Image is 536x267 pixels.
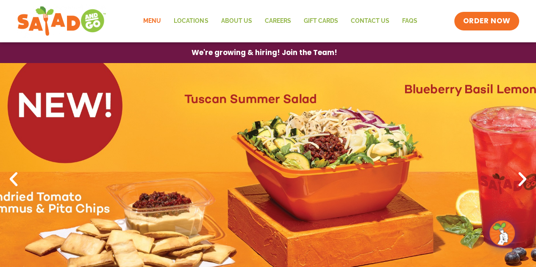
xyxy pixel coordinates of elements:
a: Contact Us [344,11,395,31]
a: Careers [258,11,297,31]
div: Previous slide [4,170,23,189]
nav: Menu [137,11,423,31]
a: Menu [137,11,167,31]
a: GIFT CARDS [297,11,344,31]
a: Locations [167,11,214,31]
img: new-SAG-logo-768×292 [17,4,106,38]
a: ORDER NOW [454,12,519,30]
div: Next slide [513,170,532,189]
span: ORDER NOW [463,16,510,26]
img: wpChatIcon [490,221,514,245]
a: We're growing & hiring! Join the Team! [179,43,350,63]
a: About Us [214,11,258,31]
span: We're growing & hiring! Join the Team! [192,49,337,56]
a: FAQs [395,11,423,31]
